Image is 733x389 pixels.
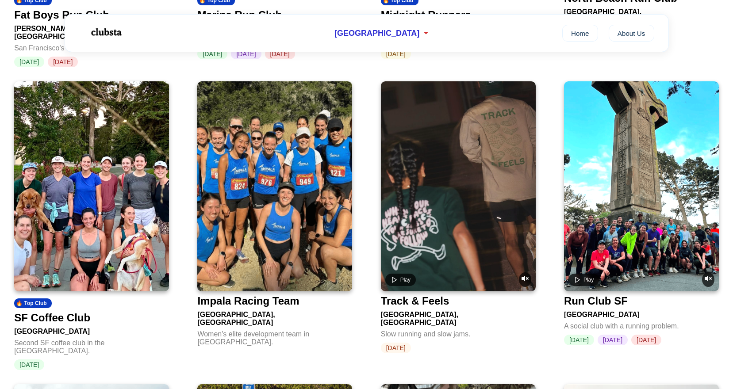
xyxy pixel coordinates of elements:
[702,272,714,287] button: Unmute video
[519,272,531,287] button: Unmute video
[14,324,169,336] div: [GEOGRAPHIC_DATA]
[14,298,52,308] div: 🔥 Top Club
[564,4,719,24] div: [GEOGRAPHIC_DATA], [GEOGRAPHIC_DATA]
[564,335,594,345] span: [DATE]
[598,335,628,345] span: [DATE]
[564,319,719,330] div: A social club with a running problem.
[381,307,536,327] div: [GEOGRAPHIC_DATA], [GEOGRAPHIC_DATA]
[609,25,654,42] a: About Us
[381,343,411,353] span: [DATE]
[14,359,44,370] span: [DATE]
[14,57,44,67] span: [DATE]
[564,307,719,319] div: [GEOGRAPHIC_DATA]
[564,295,628,307] div: Run Club SF
[14,81,169,370] a: SF Coffee Club🔥 Top ClubSF Coffee Club[GEOGRAPHIC_DATA]Second SF coffee club in the [GEOGRAPHIC_D...
[48,57,78,67] span: [DATE]
[334,29,419,38] span: [GEOGRAPHIC_DATA]
[197,81,352,291] img: Impala Racing Team
[197,295,299,307] div: Impala Racing Team
[400,277,411,283] span: Play
[197,81,352,351] a: Impala Racing TeamImpala Racing Team[GEOGRAPHIC_DATA], [GEOGRAPHIC_DATA]Women's elite development...
[197,327,352,346] div: Women's elite development team in [GEOGRAPHIC_DATA].
[79,21,132,43] img: Logo
[14,81,169,291] img: SF Coffee Club
[564,81,719,345] a: Play videoUnmute videoRun Club SF[GEOGRAPHIC_DATA]A social club with a running problem.[DATE][DAT...
[385,274,416,286] button: Play video
[583,277,594,283] span: Play
[381,295,449,307] div: Track & Feels
[562,25,598,42] a: Home
[14,312,90,324] div: SF Coffee Club
[568,274,599,286] button: Play video
[631,335,661,345] span: [DATE]
[381,81,536,353] a: Play videoUnmute videoTrack & Feels[GEOGRAPHIC_DATA], [GEOGRAPHIC_DATA]Slow running and slow jams...
[197,307,352,327] div: [GEOGRAPHIC_DATA], [GEOGRAPHIC_DATA]
[381,327,536,338] div: Slow running and slow jams.
[14,336,169,355] div: Second SF coffee club in the [GEOGRAPHIC_DATA].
